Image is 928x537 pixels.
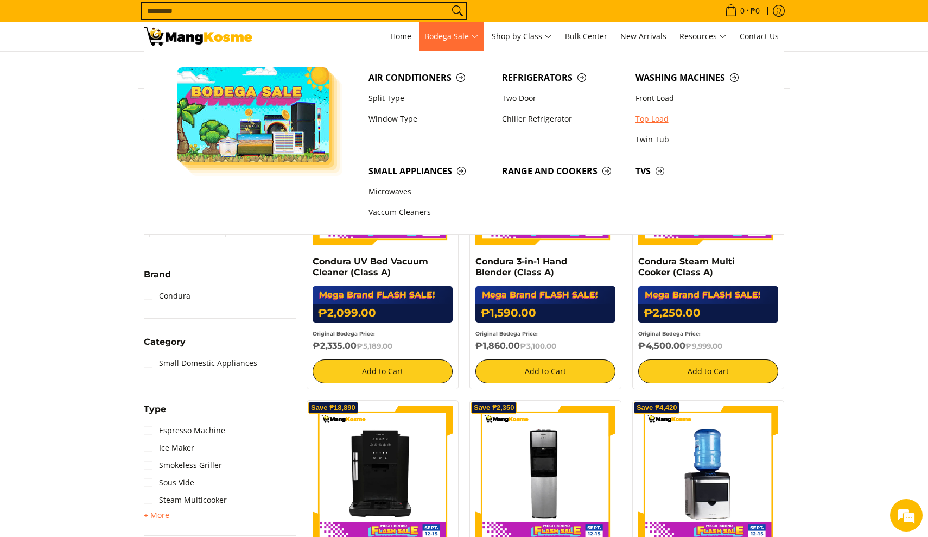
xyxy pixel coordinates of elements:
a: Refrigerators [497,67,630,88]
small: Original Bodega Price: [475,331,538,337]
a: Top Load [630,109,764,129]
em: Submit [159,334,197,349]
a: Resources [674,22,732,51]
span: Home [390,31,411,41]
button: Search [449,3,466,19]
a: Small Domestic Appliances [144,355,257,372]
h6: ₱1,860.00 [475,340,615,351]
span: Save ₱4,420 [637,405,677,411]
a: Smokeless Griller [144,457,222,474]
span: Washing Machines [635,71,758,85]
a: Vaccum Cleaners [363,203,497,223]
a: Condura Steam Multi Cooker (Class A) [638,256,735,277]
a: Ice Maker [144,439,194,457]
a: Sous Vide [144,474,194,491]
a: Twin Tub [630,129,764,150]
a: Air Conditioners [363,67,497,88]
h6: ₱2,335.00 [313,340,453,351]
a: Front Load [630,88,764,109]
a: Small Appliances [363,161,497,181]
a: TVs [630,161,764,181]
button: Add to Cart [475,359,615,383]
del: ₱9,999.00 [685,342,722,350]
a: Steam Multicooker [144,491,227,509]
h6: ₱4,500.00 [638,340,778,351]
span: Contact Us [740,31,779,41]
h6: ₱2,099.00 [313,304,453,323]
summary: Open [144,338,186,355]
span: ₱0 [749,7,761,15]
span: Type [144,405,166,414]
img: MANG KOSME MEGA BRAND FLASH SALE: September 12-15, 2025 l Mang Kosme [144,27,252,46]
span: Refrigerators [502,71,625,85]
a: Microwaves [363,182,497,203]
summary: Open [144,405,166,422]
span: Resources [679,30,727,43]
div: Minimize live chat window [178,5,204,31]
a: Chiller Refrigerator [497,109,630,129]
a: New Arrivals [615,22,672,51]
span: Bulk Center [565,31,607,41]
a: Washing Machines [630,67,764,88]
h6: ₱1,590.00 [475,304,615,323]
del: ₱5,189.00 [357,342,392,350]
h6: ₱2,250.00 [638,304,778,323]
span: Bodega Sale [424,30,479,43]
span: 0 [739,7,746,15]
a: Two Door [497,88,630,109]
span: • [722,5,763,17]
small: Original Bodega Price: [313,331,375,337]
span: Brand [144,270,171,279]
span: Range and Cookers [502,165,625,178]
a: Bulk Center [560,22,613,51]
a: Window Type [363,109,497,129]
a: Condura [144,287,190,305]
a: Espresso Machine [144,422,225,439]
span: Save ₱2,350 [474,405,514,411]
img: Bodega Sale [177,67,329,162]
a: Contact Us [734,22,784,51]
a: Condura UV Bed Vacuum Cleaner (Class A) [313,256,428,277]
span: New Arrivals [620,31,666,41]
button: Add to Cart [638,359,778,383]
span: We are offline. Please leave us a message. [23,137,189,247]
div: Leave a message [56,61,182,75]
span: Air Conditioners [368,71,491,85]
span: + More [144,511,169,520]
button: Add to Cart [313,359,453,383]
textarea: Type your message and click 'Submit' [5,296,207,334]
a: Range and Cookers [497,161,630,181]
a: Shop by Class [486,22,557,51]
span: Small Appliances [368,165,491,178]
small: Original Bodega Price: [638,331,701,337]
nav: Main Menu [263,22,784,51]
a: Bodega Sale [419,22,484,51]
summary: Open [144,509,169,522]
a: Condura 3-in-1 Hand Blender (Class A) [475,256,567,277]
a: Split Type [363,88,497,109]
a: Home [385,22,417,51]
span: Shop by Class [492,30,552,43]
summary: Open [144,270,171,287]
del: ₱3,100.00 [520,342,556,350]
span: TVs [635,165,758,178]
span: Category [144,338,186,346]
span: Save ₱18,890 [311,405,355,411]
